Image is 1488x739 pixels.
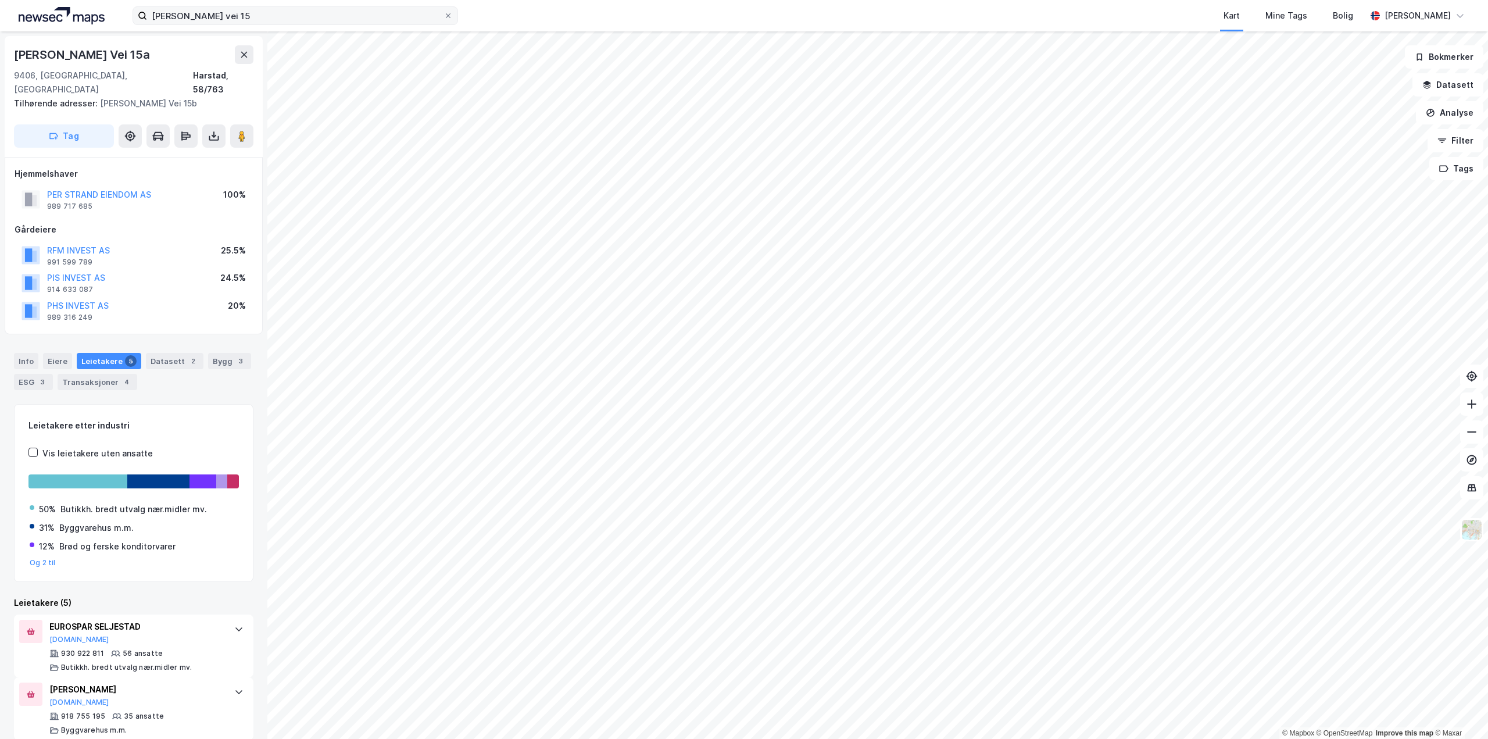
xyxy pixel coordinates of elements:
[14,98,100,108] span: Tilhørende adresser:
[125,355,137,367] div: 5
[49,620,223,634] div: EUROSPAR SELJESTAD
[187,355,199,367] div: 2
[1430,683,1488,739] div: Kontrollprogram for chat
[1430,683,1488,739] iframe: Chat Widget
[1461,519,1483,541] img: Z
[14,124,114,148] button: Tag
[30,558,56,567] button: Og 2 til
[14,353,38,369] div: Info
[220,271,246,285] div: 24.5%
[14,69,193,97] div: 9406, [GEOGRAPHIC_DATA], [GEOGRAPHIC_DATA]
[39,540,55,554] div: 12%
[49,635,109,644] button: [DOMAIN_NAME]
[1265,9,1307,23] div: Mine Tags
[15,223,253,237] div: Gårdeiere
[1429,157,1483,180] button: Tags
[1416,101,1483,124] button: Analyse
[49,683,223,697] div: [PERSON_NAME]
[42,447,153,460] div: Vis leietakere uten ansatte
[14,45,152,64] div: [PERSON_NAME] Vei 15a
[15,167,253,181] div: Hjemmelshaver
[235,355,246,367] div: 3
[1385,9,1451,23] div: [PERSON_NAME]
[59,540,176,554] div: Brød og ferske konditorvarer
[61,712,105,721] div: 918 755 195
[1376,729,1433,737] a: Improve this map
[59,521,134,535] div: Byggvarehus m.m.
[1224,9,1240,23] div: Kart
[19,7,105,24] img: logo.a4113a55bc3d86da70a041830d287a7e.svg
[1412,73,1483,97] button: Datasett
[223,188,246,202] div: 100%
[228,299,246,313] div: 20%
[208,353,251,369] div: Bygg
[221,244,246,258] div: 25.5%
[121,376,133,388] div: 4
[1317,729,1373,737] a: OpenStreetMap
[58,374,137,390] div: Transaksjoner
[14,97,244,110] div: [PERSON_NAME] Vei 15b
[124,712,164,721] div: 35 ansatte
[14,374,53,390] div: ESG
[1405,45,1483,69] button: Bokmerker
[47,313,92,322] div: 989 316 249
[39,521,55,535] div: 31%
[123,649,163,658] div: 56 ansatte
[47,202,92,211] div: 989 717 685
[1282,729,1314,737] a: Mapbox
[28,419,239,433] div: Leietakere etter industri
[1333,9,1353,23] div: Bolig
[37,376,48,388] div: 3
[146,353,203,369] div: Datasett
[60,502,207,516] div: Butikkh. bredt utvalg nær.midler mv.
[47,258,92,267] div: 991 599 789
[39,502,56,516] div: 50%
[193,69,253,97] div: Harstad, 58/763
[61,649,104,658] div: 930 922 811
[47,285,93,294] div: 914 633 087
[43,353,72,369] div: Eiere
[49,698,109,707] button: [DOMAIN_NAME]
[147,7,443,24] input: Søk på adresse, matrikkel, gårdeiere, leietakere eller personer
[14,596,253,610] div: Leietakere (5)
[77,353,141,369] div: Leietakere
[61,663,192,672] div: Butikkh. bredt utvalg nær.midler mv.
[61,726,127,735] div: Byggvarehus m.m.
[1428,129,1483,152] button: Filter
